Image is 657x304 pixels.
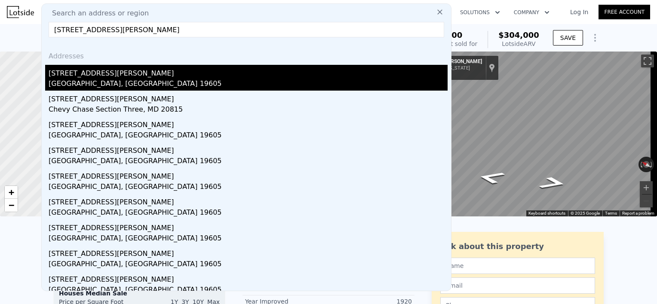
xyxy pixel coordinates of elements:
a: Zoom out [5,199,18,212]
span: − [9,200,14,210]
div: [GEOGRAPHIC_DATA], [GEOGRAPHIC_DATA] 19605 [49,285,448,297]
input: Email [440,277,595,294]
span: © 2025 Google [571,211,600,216]
button: Show Options [586,29,604,46]
button: Solutions [453,5,507,20]
button: Company [507,5,556,20]
button: Reset the view [638,158,655,171]
div: [GEOGRAPHIC_DATA], [GEOGRAPHIC_DATA] 19605 [49,233,448,245]
div: [STREET_ADDRESS][PERSON_NAME] [49,168,448,182]
button: Keyboard shortcuts [528,210,565,216]
div: [GEOGRAPHIC_DATA], [GEOGRAPHIC_DATA] 19605 [49,130,448,142]
div: [STREET_ADDRESS][PERSON_NAME] [49,116,448,130]
span: Search an address or region [45,8,149,18]
img: Lotside [7,6,34,18]
div: Lotside ARV [498,40,539,48]
button: Zoom in [640,181,653,194]
div: [STREET_ADDRESS][PERSON_NAME] [49,91,448,104]
div: [GEOGRAPHIC_DATA], [GEOGRAPHIC_DATA] 19605 [49,79,448,91]
button: Toggle fullscreen view [641,55,654,67]
div: Houses Median Sale [59,289,220,298]
a: Report a problem [622,211,654,216]
input: Name [440,258,595,274]
div: [STREET_ADDRESS][PERSON_NAME] [49,194,448,207]
div: [STREET_ADDRESS][PERSON_NAME] [49,245,448,259]
a: Free Account [599,5,650,19]
div: Chevy Chase Section Three, MD 20815 [49,104,448,116]
span: + [9,187,14,198]
div: [STREET_ADDRESS][PERSON_NAME] [49,271,448,285]
div: Map [393,52,657,216]
div: [GEOGRAPHIC_DATA], [GEOGRAPHIC_DATA] 19605 [49,207,448,219]
div: [GEOGRAPHIC_DATA], [GEOGRAPHIC_DATA] 19605 [49,156,448,168]
button: Zoom out [640,195,653,207]
button: SAVE [553,30,583,46]
a: Show location on map [489,63,495,73]
div: [STREET_ADDRESS][PERSON_NAME] [49,65,448,79]
span: $304,000 [498,30,539,40]
path: Go North, Raymond St [465,168,517,187]
div: Street View [393,52,657,216]
a: Log In [560,8,599,16]
input: Enter an address, city, region, neighborhood or zip code [49,22,444,37]
div: [GEOGRAPHIC_DATA], [GEOGRAPHIC_DATA] 19605 [49,259,448,271]
a: Zoom in [5,186,18,199]
div: [STREET_ADDRESS][PERSON_NAME] [49,219,448,233]
div: Ask about this property [440,240,595,252]
div: [STREET_ADDRESS][PERSON_NAME] [49,142,448,156]
div: Addresses [45,44,448,65]
button: Rotate clockwise [650,157,654,172]
div: [GEOGRAPHIC_DATA], [GEOGRAPHIC_DATA] 19605 [49,182,448,194]
a: Terms [605,211,617,216]
path: Go South, Raymond St [527,173,579,192]
button: Rotate counterclockwise [639,157,643,172]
